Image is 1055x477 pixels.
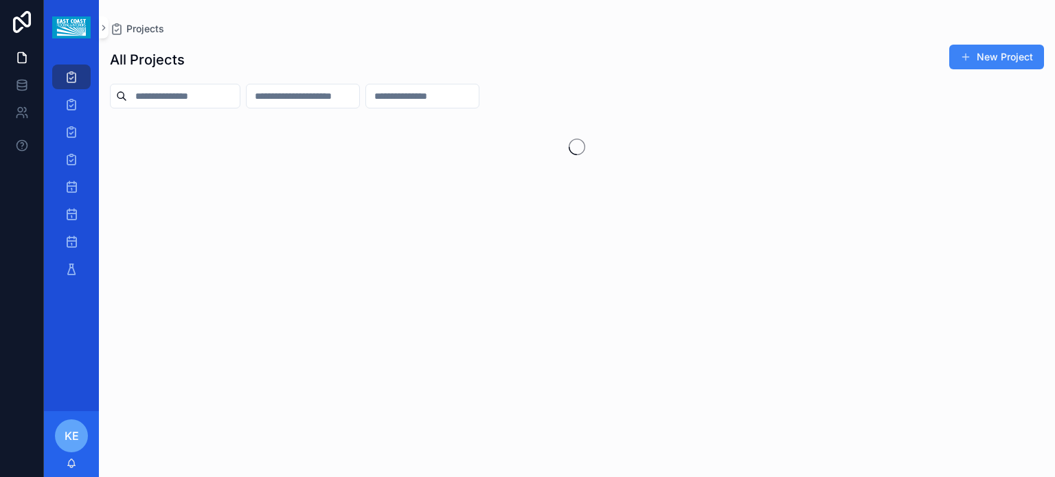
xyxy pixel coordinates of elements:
span: KE [65,428,79,444]
button: New Project [949,45,1044,69]
a: Projects [110,22,164,36]
span: Projects [126,22,164,36]
img: App logo [52,16,90,38]
div: scrollable content [44,55,99,299]
h1: All Projects [110,50,185,69]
